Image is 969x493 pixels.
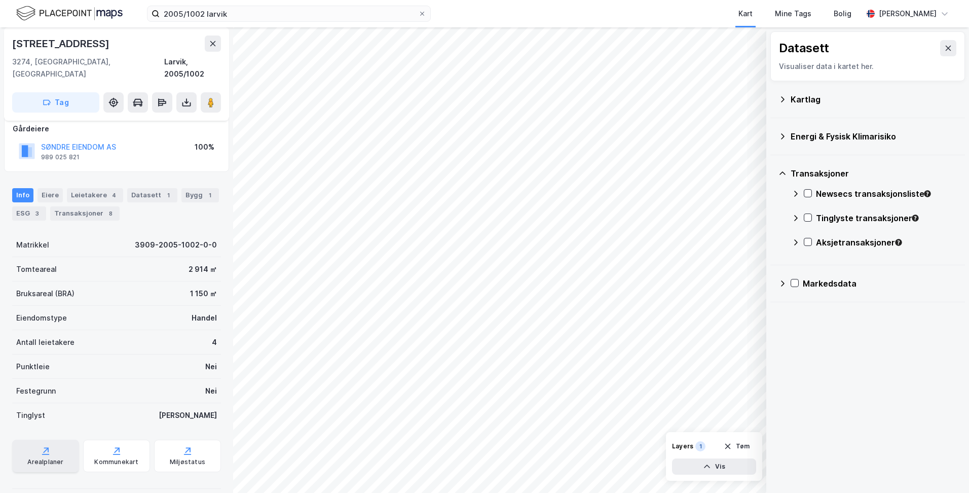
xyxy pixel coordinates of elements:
div: Tinglyste transaksjoner [816,212,957,224]
div: Bolig [834,8,851,20]
div: Markedsdata [803,277,957,290]
div: Aksjetransaksjoner [816,236,957,249]
iframe: Chat Widget [918,444,969,493]
div: Transaksjoner [791,167,957,180]
img: logo.f888ab2527a4732fd821a326f86c7f29.svg [16,5,123,22]
div: Bygg [181,188,219,202]
div: 1 [205,190,215,200]
div: ESG [12,206,46,221]
div: Energi & Fysisk Klimarisiko [791,130,957,143]
button: Vis [672,459,756,475]
div: Handel [192,312,217,324]
div: Eiendomstype [16,312,67,324]
button: Tøm [717,438,756,454]
div: 3 [32,208,42,219]
div: 4 [212,336,217,348]
div: Punktleie [16,361,50,373]
div: 1 [695,441,705,451]
button: Tag [12,92,99,113]
div: Arealplaner [27,458,63,466]
div: Newsecs transaksjonsliste [816,188,957,200]
div: Eiere [38,188,63,202]
div: 4 [109,190,119,200]
div: Info [12,188,33,202]
div: [PERSON_NAME] [879,8,937,20]
input: Søk på adresse, matrikkel, gårdeiere, leietakere eller personer [160,6,418,21]
div: Transaksjoner [50,206,120,221]
div: 8 [105,208,116,219]
div: 1 150 ㎡ [190,288,217,300]
div: Festegrunn [16,385,56,397]
div: Gårdeiere [13,123,220,135]
div: Kommunekart [94,458,138,466]
div: 100% [195,141,214,153]
div: Layers [672,442,693,450]
div: [PERSON_NAME] [159,409,217,421]
div: Leietakere [67,188,123,202]
div: 989 025 821 [41,153,80,161]
div: Tomteareal [16,263,57,275]
div: 3274, [GEOGRAPHIC_DATA], [GEOGRAPHIC_DATA] [12,56,164,80]
div: Visualiser data i kartet her. [779,60,956,73]
div: Tinglyst [16,409,45,421]
div: Tooltip anchor [911,214,920,223]
div: Kontrollprogram for chat [918,444,969,493]
div: Larvik, 2005/1002 [164,56,221,80]
div: Kartlag [791,93,957,105]
div: Matrikkel [16,239,49,251]
div: Bruksareal (BRA) [16,288,74,300]
div: Tooltip anchor [923,189,932,198]
div: [STREET_ADDRESS] [12,36,111,52]
div: Datasett [779,40,829,56]
div: 2 914 ㎡ [189,263,217,275]
div: Nei [205,361,217,373]
div: 3909-2005-1002-0-0 [135,239,217,251]
div: Mine Tags [775,8,811,20]
div: Antall leietakere [16,336,74,348]
div: Tooltip anchor [894,238,903,247]
div: Nei [205,385,217,397]
div: 1 [163,190,173,200]
div: Miljøstatus [170,458,205,466]
div: Datasett [127,188,177,202]
div: Kart [738,8,753,20]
